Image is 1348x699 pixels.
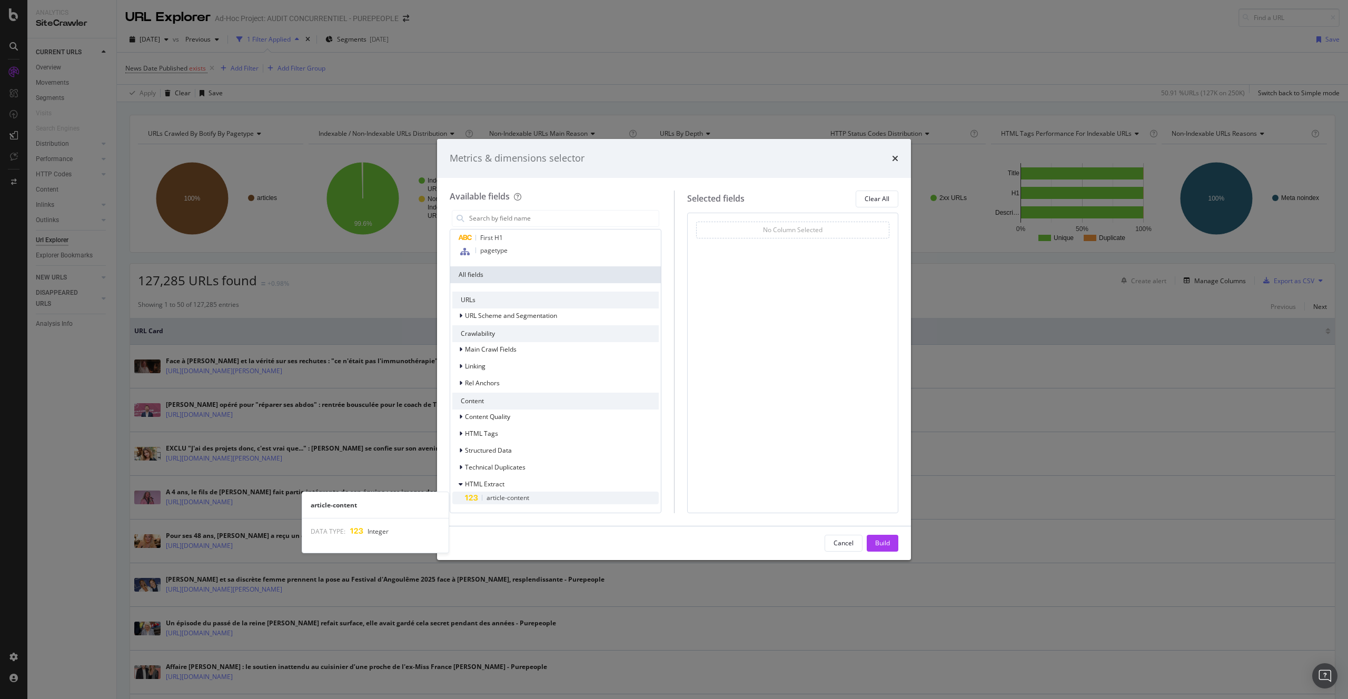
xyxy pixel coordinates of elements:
div: URLs [452,292,659,308]
span: pagetype [480,246,508,255]
button: Clear All [856,191,898,207]
span: Rel Anchors [465,378,500,387]
span: Linking [465,362,485,371]
button: Build [867,535,898,552]
div: Build [875,538,890,547]
div: article-content [302,501,449,510]
div: Cancel [834,538,854,547]
div: Crawlability [452,325,659,342]
span: Main Crawl Fields [465,345,517,354]
div: Clear All [865,194,889,203]
div: times [892,152,898,165]
div: All fields [450,266,661,283]
button: Cancel [825,535,863,552]
span: Structured Data [465,446,512,455]
div: Metrics & dimensions selector [450,152,584,165]
div: Selected fields [687,193,745,205]
span: URL Scheme and Segmentation [465,311,557,320]
span: HTML Extract [465,480,504,488]
div: Content [452,393,659,410]
div: Available fields [450,191,510,202]
span: Technical Duplicates [465,463,526,472]
span: Content Quality [465,412,510,421]
div: No Column Selected [763,225,822,234]
span: HTML Tags [465,429,498,438]
input: Search by field name [468,211,659,226]
div: Open Intercom Messenger [1312,663,1337,688]
span: First H1 [480,233,503,242]
div: modal [437,139,911,560]
span: article-content [487,493,529,502]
